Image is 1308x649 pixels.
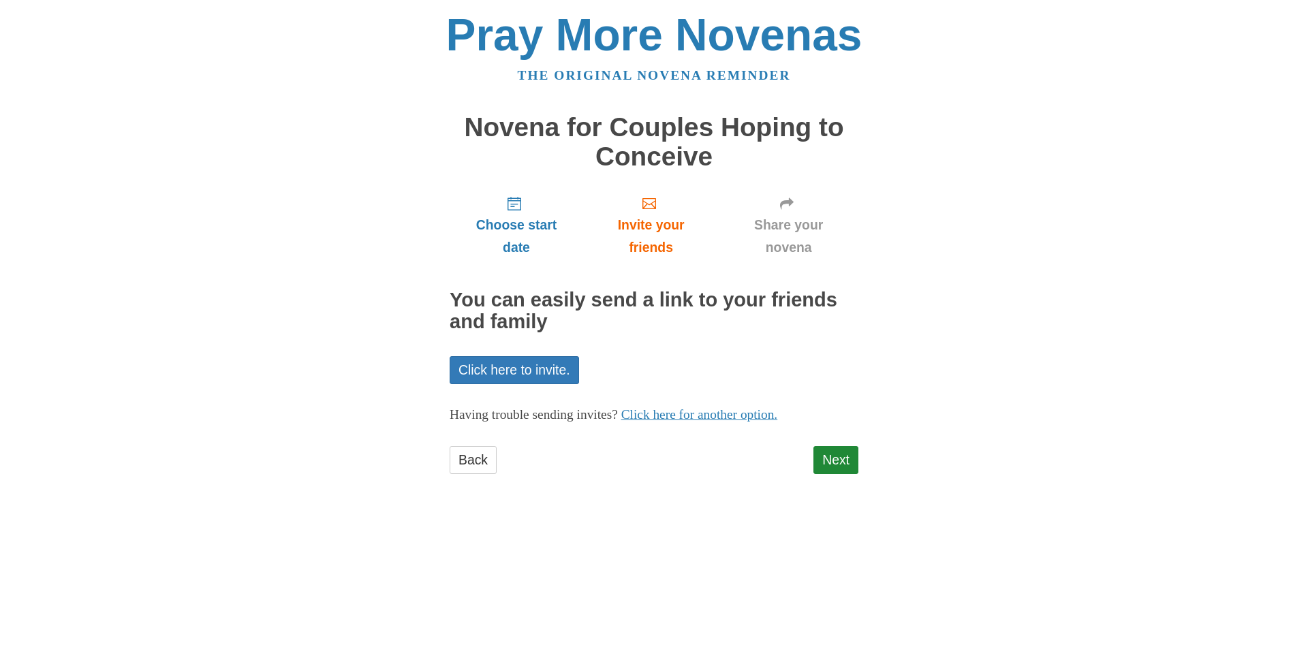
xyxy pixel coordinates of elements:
a: Share your novena [719,185,858,266]
a: Click here for another option. [621,407,778,422]
a: Click here to invite. [450,356,579,384]
a: Next [813,446,858,474]
h1: Novena for Couples Hoping to Conceive [450,113,858,171]
a: Back [450,446,497,474]
span: Having trouble sending invites? [450,407,618,422]
span: Choose start date [463,214,570,259]
span: Invite your friends [597,214,705,259]
a: Pray More Novenas [446,10,862,60]
a: Invite your friends [583,185,719,266]
span: Share your novena [732,214,845,259]
a: Choose start date [450,185,583,266]
h2: You can easily send a link to your friends and family [450,289,858,333]
a: The original novena reminder [518,68,791,82]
